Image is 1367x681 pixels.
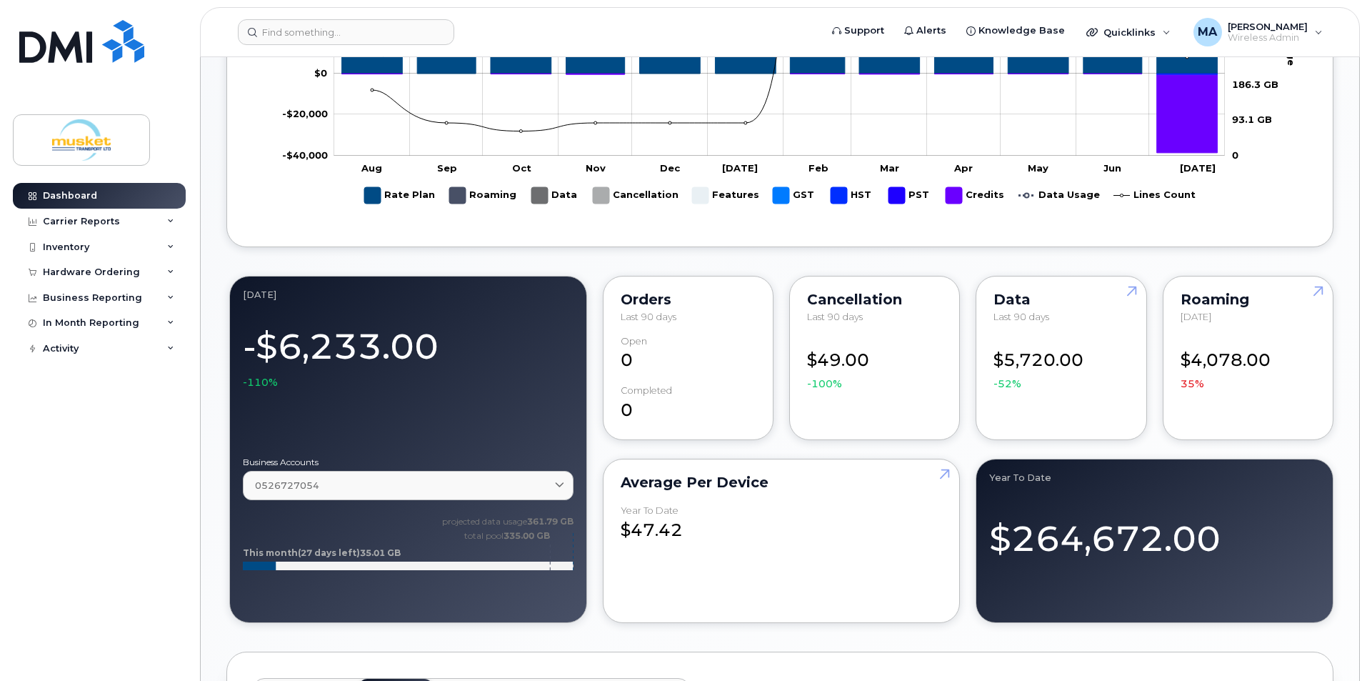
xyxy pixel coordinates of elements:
tspan: Feb [808,162,828,174]
span: -52% [993,377,1021,391]
a: 0526727054 [243,471,574,500]
a: Support [822,16,894,45]
g: Data Usage [1018,182,1100,209]
div: Orders [621,294,756,305]
span: Knowledge Base [978,24,1065,38]
tspan: Aug [361,162,382,174]
div: Year to Date [621,505,679,516]
tspan: 35.01 GB [360,547,401,558]
span: Alerts [916,24,946,38]
g: HST [831,182,874,209]
div: Roaming [1181,294,1316,305]
label: Business Accounts [243,458,574,467]
div: $264,672.00 [989,501,1320,563]
tspan: May [1028,162,1048,174]
tspan: 335.00 GB [504,530,550,541]
div: Melanie Ackers [1183,18,1333,46]
div: Average per Device [621,477,943,488]
tspan: Apr [953,162,973,174]
a: Alerts [894,16,956,45]
span: Quicklinks [1103,26,1156,38]
tspan: 361.79 GB [527,516,574,527]
tspan: -$40,000 [282,149,328,161]
g: Lines Count [1113,182,1196,209]
tspan: [DATE] [722,162,758,174]
tspan: 0 [1232,149,1238,161]
g: Roaming [449,182,517,209]
tspan: $0 [314,67,327,79]
tspan: Oct [512,162,531,174]
span: Wireless Admin [1228,32,1308,44]
g: Cancellation [593,182,679,209]
tspan: Mar [880,162,899,174]
g: Rate Plan [342,46,1218,74]
div: $47.42 [621,505,943,542]
div: $49.00 [807,336,942,391]
g: $0 [282,109,328,120]
span: Support [844,24,884,38]
tspan: Jun [1103,162,1121,174]
a: Knowledge Base [956,16,1075,45]
div: 0 [621,385,756,422]
div: 0 [621,336,756,373]
span: -110% [243,375,278,389]
tspan: 93.1 GB [1232,114,1272,126]
text: total pool [464,530,550,541]
span: [DATE] [1181,311,1211,322]
input: Find something... [238,19,454,45]
span: MA [1198,24,1217,41]
g: Credits [946,182,1004,209]
span: [PERSON_NAME] [1228,21,1308,32]
span: -100% [807,377,842,391]
g: $0 [282,149,328,161]
tspan: Sep [437,162,457,174]
tspan: Dec [660,162,681,174]
tspan: -$20,000 [282,109,328,120]
div: Data [993,294,1128,305]
div: -$6,233.00 [243,318,574,389]
div: Open [621,336,647,347]
div: Quicklinks [1076,18,1181,46]
span: Last 90 days [621,311,676,322]
g: Features [692,182,759,209]
tspan: (27 days left) [298,547,360,558]
span: Last 90 days [993,311,1049,322]
span: 0526727054 [255,479,319,492]
g: Credits [342,3,1218,153]
text: projected data usage [442,516,574,527]
div: completed [621,385,672,396]
tspan: This month [243,547,298,558]
tspan: 186.3 GB [1232,79,1278,90]
g: PST [888,182,931,209]
div: Cancellation [807,294,942,305]
tspan: [DATE] [1180,162,1216,174]
div: $4,078.00 [1181,336,1316,391]
g: Rate Plan [364,182,435,209]
div: July 2025 [243,289,574,301]
div: Year to Date [989,472,1320,484]
g: Data [531,182,579,209]
g: Legend [364,182,1196,209]
g: GST [773,182,816,209]
tspan: Nov [586,162,606,174]
span: 35% [1181,377,1204,391]
div: $5,720.00 [993,336,1128,391]
span: Last 90 days [807,311,863,322]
